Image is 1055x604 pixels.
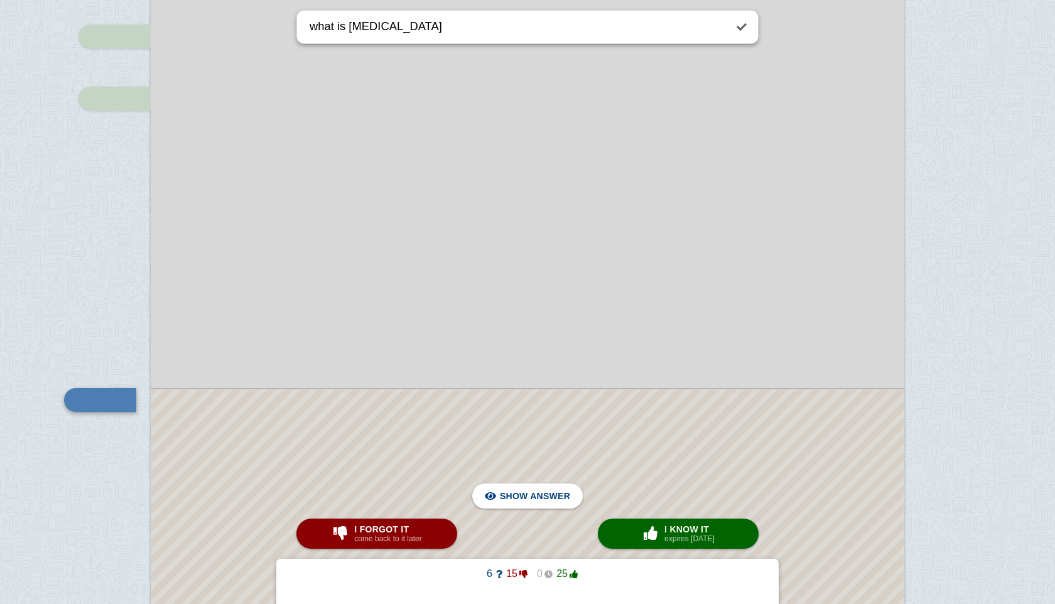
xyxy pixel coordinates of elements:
[664,534,715,543] small: expires [DATE]
[477,568,502,580] span: 6
[527,568,553,580] span: 0
[553,568,578,580] span: 25
[664,524,715,534] span: I know it
[307,11,725,43] textarea: what is [MEDICAL_DATA]
[467,564,588,584] button: 615025
[502,568,527,580] span: 15
[354,534,421,543] small: come back to it later
[500,482,570,510] span: Show answer
[472,483,583,509] button: Show answer
[296,519,457,549] button: I forgot itcome back to it later
[598,519,759,549] button: I know itexpires [DATE]
[354,524,421,534] span: I forgot it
